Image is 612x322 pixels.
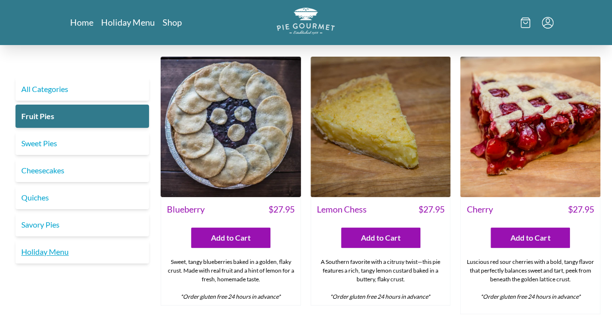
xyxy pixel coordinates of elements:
[311,254,450,305] div: A Southern favorite with a citrusy twist—this pie features a rich, tangy lemon custard baked in a...
[15,105,149,128] a: Fruit Pies
[101,16,155,28] a: Holiday Menu
[568,203,594,216] span: $ 27.95
[15,132,149,155] a: Sweet Pies
[311,57,451,197] img: Lemon Chess
[15,240,149,263] a: Holiday Menu
[317,203,367,216] span: Lemon Chess
[277,8,335,34] img: logo
[480,293,581,300] em: *Order gluten free 24 hours in advance*
[161,254,300,305] div: Sweet, tangy blueberries baked in a golden, flaky crust. Made with real fruit and a hint of lemon...
[361,232,401,244] span: Add to Cart
[180,293,281,300] em: *Order gluten free 24 hours in advance*
[341,228,420,248] button: Add to Cart
[491,228,570,248] button: Add to Cart
[161,57,301,197] img: Blueberry
[461,254,600,314] div: Luscious red sour cherries with a bold, tangy flavor that perfectly balances sweet and tart, peek...
[269,203,295,216] span: $ 27.95
[15,77,149,101] a: All Categories
[460,57,600,197] img: Cherry
[418,203,444,216] span: $ 27.95
[211,232,251,244] span: Add to Cart
[163,16,182,28] a: Shop
[277,8,335,37] a: Logo
[542,17,553,29] button: Menu
[15,159,149,182] a: Cheesecakes
[510,232,550,244] span: Add to Cart
[466,203,493,216] span: Cherry
[15,213,149,236] a: Savory Pies
[330,293,430,300] em: *Order gluten free 24 hours in advance*
[15,186,149,209] a: Quiches
[70,16,93,28] a: Home
[191,228,270,248] button: Add to Cart
[167,203,205,216] span: Blueberry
